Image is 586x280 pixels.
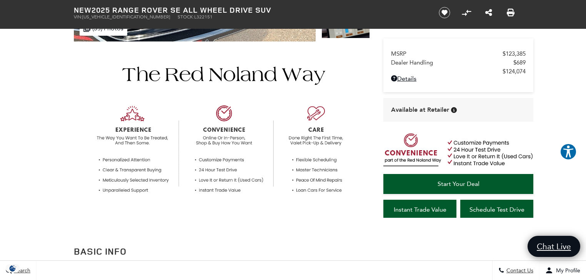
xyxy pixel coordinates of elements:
[82,14,170,20] span: [US_VEHICLE_IDENTIFICATION_NUMBER]
[4,264,22,272] img: Opt-Out Icon
[394,206,446,213] span: Instant Trade Value
[194,14,213,20] span: L322151
[178,14,194,20] span: Stock:
[533,241,575,252] span: Chat Live
[560,143,577,160] button: Explore your accessibility options
[553,267,580,274] span: My Profile
[391,50,503,57] span: MSRP
[391,68,526,75] a: $124,074
[383,174,533,194] a: Start Your Deal
[513,59,526,66] span: $689
[504,267,533,274] span: Contact Us
[461,7,472,18] button: Compare Vehicle
[4,264,22,272] section: Click to Open Cookie Consent Modal
[539,261,586,280] button: Open user profile menu
[438,180,479,187] span: Start Your Deal
[74,244,370,258] h2: Basic Info
[391,106,449,114] span: Available at Retailer
[391,59,513,66] span: Dealer Handling
[503,50,526,57] span: $123,385
[74,6,426,14] h1: 2025 Range Rover SE All Wheel Drive SUV
[485,8,492,17] a: Share this New 2025 Range Rover SE All Wheel Drive SUV
[391,59,526,66] a: Dealer Handling $689
[391,75,526,82] a: Details
[528,236,580,257] a: Chat Live
[391,50,526,57] a: MSRP $123,385
[74,5,92,15] strong: New
[507,8,514,17] a: Print this New 2025 Range Rover SE All Wheel Drive SUV
[74,14,82,20] span: VIN:
[560,143,577,162] aside: Accessibility Help Desk
[436,7,453,19] button: Save vehicle
[451,107,457,113] div: Vehicle is in stock and ready for immediate delivery. Due to demand, availability is subject to c...
[383,200,456,220] a: Instant Trade Value
[469,206,524,213] span: Schedule Test Drive
[460,200,533,220] a: Schedule Test Drive
[503,68,526,75] span: $124,074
